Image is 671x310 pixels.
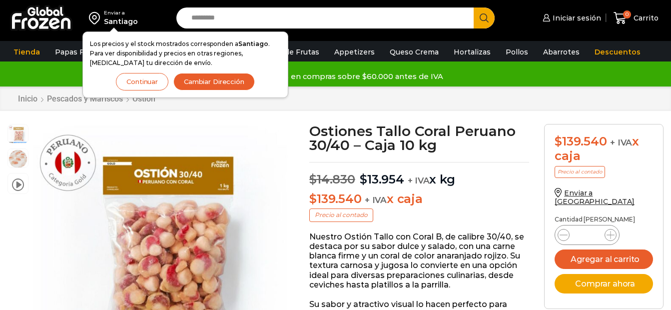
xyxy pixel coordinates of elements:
[104,16,138,26] div: Santiago
[365,195,387,205] span: + IVA
[173,73,255,90] button: Cambiar Dirección
[550,13,601,23] span: Iniciar sesión
[538,42,585,61] a: Abarrotes
[555,134,653,163] div: x caja
[90,39,281,68] p: Los precios y el stock mostrados corresponden a . Para ver disponibilidad y precios en otras regi...
[309,172,317,186] span: $
[474,7,495,28] button: Search button
[611,6,661,30] a: 0 Carrito
[360,172,404,186] bdi: 13.954
[385,42,444,61] a: Queso Crema
[8,42,45,61] a: Tienda
[408,175,430,185] span: + IVA
[8,149,28,169] span: ostion tallo coral
[555,166,605,178] p: Precio al contado
[257,42,324,61] a: Pulpa de Frutas
[238,40,268,47] strong: Santiago
[578,228,597,242] input: Product quantity
[17,94,38,103] a: Inicio
[555,249,653,269] button: Agregar al carrito
[8,124,28,144] span: ostion coral 30:40
[50,42,105,61] a: Papas Fritas
[540,8,601,28] a: Iniciar sesión
[309,191,317,206] span: $
[46,94,123,103] a: Pescados y Mariscos
[309,124,529,152] h1: Ostiones Tallo Coral Peruano 30/40 – Caja 10 kg
[116,73,168,90] button: Continuar
[555,274,653,293] button: Comprar ahora
[555,216,653,223] p: Cantidad [PERSON_NAME]
[309,172,355,186] bdi: 14.830
[104,9,138,16] div: Enviar a
[309,208,373,221] p: Precio al contado
[501,42,533,61] a: Pollos
[360,172,367,186] span: $
[631,13,659,23] span: Carrito
[309,162,529,187] p: x kg
[555,134,562,148] span: $
[623,10,631,18] span: 0
[89,9,104,26] img: address-field-icon.svg
[309,192,529,206] p: x caja
[309,232,529,289] p: Nuestro Ostión Tallo con Coral B, de calibre 30/40, se destaca por su sabor dulce y salado, con u...
[449,42,496,61] a: Hortalizas
[555,188,635,206] a: Enviar a [GEOGRAPHIC_DATA]
[17,94,156,103] nav: Breadcrumb
[329,42,380,61] a: Appetizers
[610,137,632,147] span: + IVA
[132,94,156,103] a: Ostión
[309,191,361,206] bdi: 139.540
[555,134,607,148] bdi: 139.540
[590,42,646,61] a: Descuentos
